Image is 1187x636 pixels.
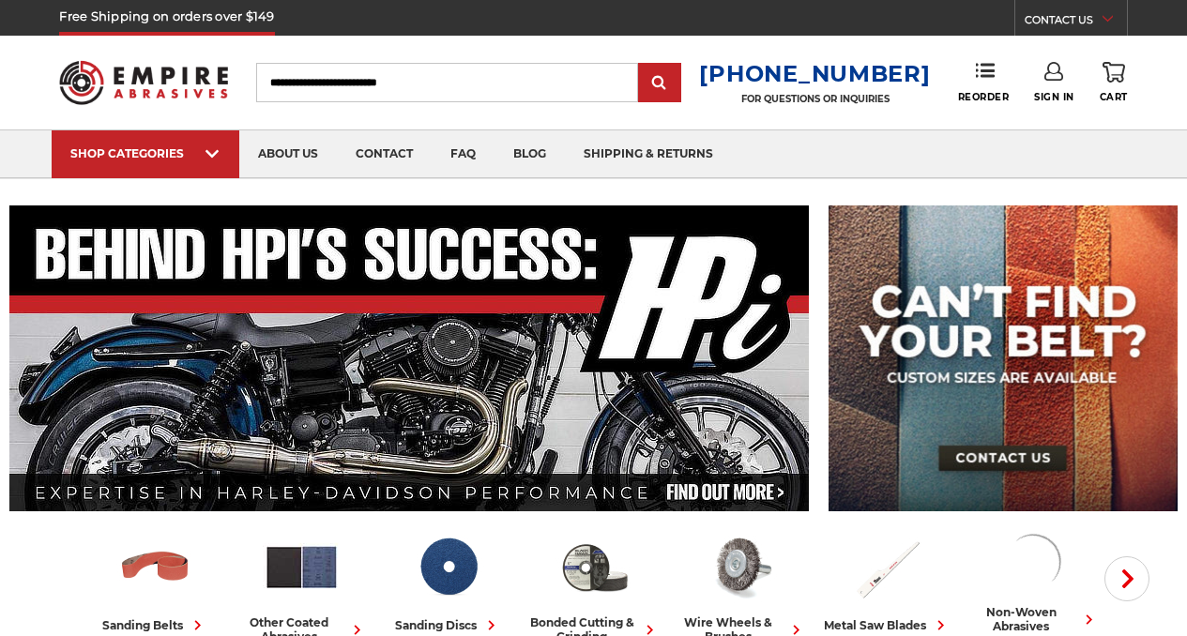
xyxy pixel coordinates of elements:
input: Submit [641,65,678,102]
div: sanding discs [395,615,501,635]
span: Sign In [1034,91,1074,103]
a: blog [495,130,565,178]
img: Metal Saw Blades [848,528,926,606]
img: promo banner for custom belts. [829,205,1178,511]
a: about us [239,130,337,178]
div: SHOP CATEGORIES [70,146,221,160]
a: sanding discs [382,528,513,635]
div: metal saw blades [824,615,951,635]
a: non-woven abrasives [967,528,1099,633]
a: faq [432,130,495,178]
span: Cart [1100,91,1128,103]
a: Reorder [958,62,1010,102]
img: Wire Wheels & Brushes [702,528,780,606]
a: [PHONE_NUMBER] [699,60,930,87]
img: Banner for an interview featuring Horsepower Inc who makes Harley performance upgrades featured o... [9,205,810,511]
a: metal saw blades [821,528,952,635]
p: FOR QUESTIONS OR INQUIRIES [699,93,930,105]
img: Empire Abrasives [59,50,227,115]
img: Other Coated Abrasives [263,528,341,606]
div: sanding belts [102,615,207,635]
button: Next [1104,556,1149,601]
a: CONTACT US [1025,9,1127,36]
img: Sanding Belts [116,528,194,606]
div: non-woven abrasives [967,605,1099,633]
img: Bonded Cutting & Grinding [555,528,633,606]
a: contact [337,130,432,178]
span: Reorder [958,91,1010,103]
img: Sanding Discs [409,528,487,606]
a: shipping & returns [565,130,732,178]
a: Cart [1100,62,1128,103]
a: sanding belts [89,528,221,635]
img: Non-woven Abrasives [999,528,1067,596]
